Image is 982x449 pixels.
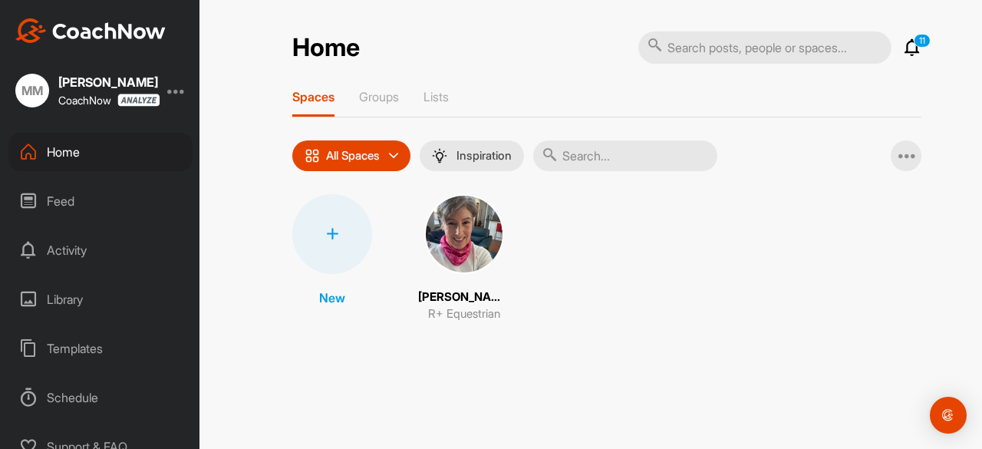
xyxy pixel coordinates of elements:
p: [PERSON_NAME] [PERSON_NAME] [418,289,510,306]
input: Search posts, people or spaces... [638,31,891,64]
div: CoachNow [58,94,158,107]
p: Lists [423,89,449,104]
img: square_90136e309f41d5c0bf544b485d8190f7.jpg [424,194,504,274]
img: menuIcon [432,148,447,163]
p: All Spaces [326,150,380,162]
div: Schedule [8,378,193,417]
p: R+ Equestrian [428,305,500,323]
input: Search... [533,140,717,171]
p: Inspiration [456,150,512,162]
a: [PERSON_NAME] [PERSON_NAME]R+ Equestrian [418,194,510,323]
p: New [319,289,345,307]
p: Groups [359,89,399,104]
div: Home [8,133,193,171]
img: CoachNow analyze [117,94,160,107]
h2: Home [292,33,360,63]
div: Open Intercom Messenger [930,397,967,434]
div: Feed [8,182,193,220]
div: [PERSON_NAME] [58,76,158,88]
div: Library [8,280,193,319]
div: Templates [8,329,193,368]
p: Spaces [292,89,334,104]
div: Activity [8,231,193,269]
img: icon [305,148,320,163]
div: MM [15,74,49,107]
img: CoachNow [15,18,166,43]
p: 11 [914,34,931,48]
